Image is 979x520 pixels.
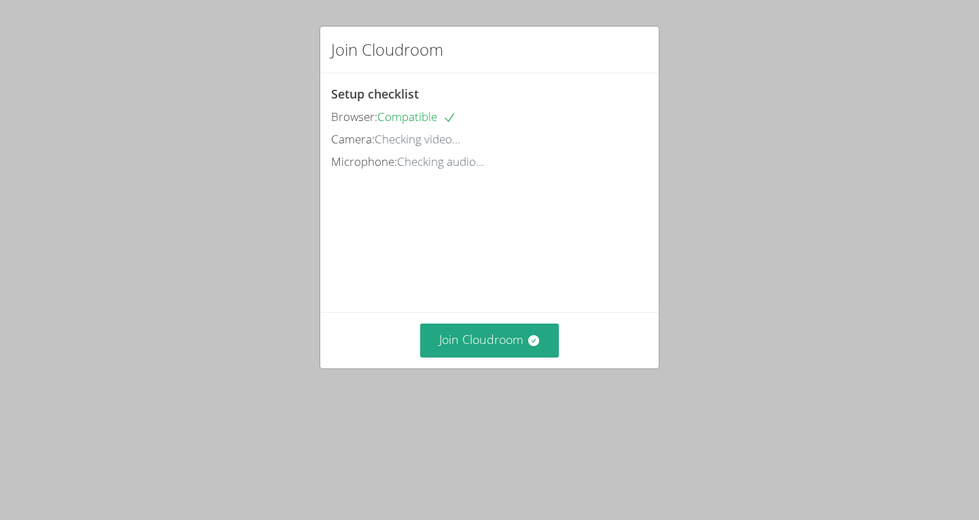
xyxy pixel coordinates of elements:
span: Checking video... [375,131,460,147]
span: Browser: [331,109,377,124]
h2: Join Cloudroom [331,37,443,62]
span: Camera: [331,131,375,147]
span: Microphone: [331,154,397,169]
span: Setup checklist [331,86,419,102]
span: Checking audio... [397,154,484,169]
button: Join Cloudroom [420,324,560,357]
span: Compatible [377,109,456,124]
